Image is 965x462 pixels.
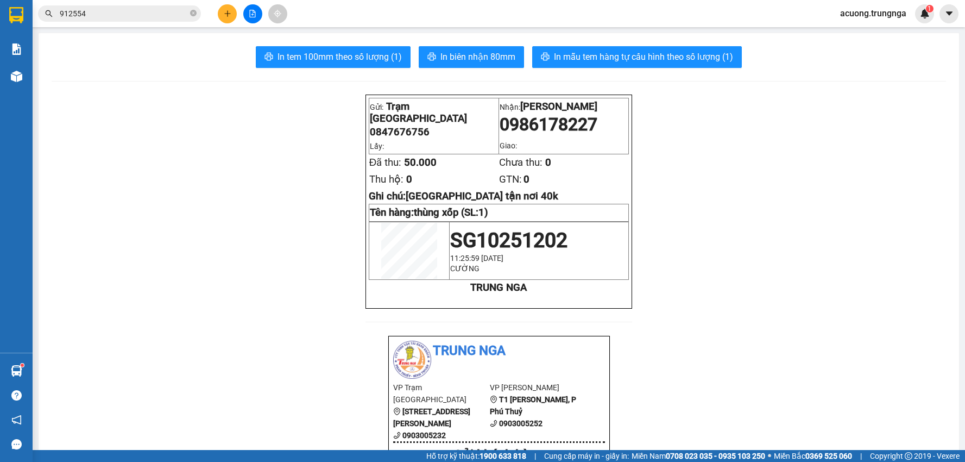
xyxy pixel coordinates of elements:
[541,52,550,63] span: printer
[369,173,403,185] span: Thu hộ:
[370,142,384,151] span: Lấy:
[249,10,256,17] span: file-add
[414,207,488,218] span: thùng xốp (SL:
[218,4,237,23] button: plus
[532,46,742,68] button: printerIn mẫu tem hàng tự cấu hình theo số lượng (1)
[268,4,287,23] button: aim
[60,8,188,20] input: Tìm tên, số ĐT hoặc mã đơn
[450,264,480,273] span: CƯỜNG
[524,173,529,185] span: 0
[860,450,862,462] span: |
[490,420,497,427] span: phone
[11,439,22,449] span: message
[404,157,437,168] span: 50.000
[478,207,488,218] span: 1)
[370,101,498,124] p: Gửi:
[520,101,597,113] span: [PERSON_NAME]
[393,408,401,415] span: environment
[427,52,436,63] span: printer
[224,10,231,17] span: plus
[666,452,765,460] strong: 0708 023 035 - 0935 103 250
[264,52,273,63] span: printer
[490,382,587,394] li: VP [PERSON_NAME]
[256,46,411,68] button: printerIn tem 100mm theo số lượng (1)
[393,407,470,428] b: [STREET_ADDRESS][PERSON_NAME]
[500,101,628,113] p: Nhận:
[499,173,522,185] span: GTN:
[534,450,536,462] span: |
[243,4,262,23] button: file-add
[926,5,934,13] sup: 1
[406,190,558,202] span: [GEOGRAPHIC_DATA] tận nơi 40k
[369,190,558,202] span: Ghi chú:
[393,382,490,405] li: VP Trạm [GEOGRAPHIC_DATA]
[190,10,197,16] span: close-circle
[11,390,22,401] span: question-circle
[774,450,852,462] span: Miền Bắc
[544,450,629,462] span: Cung cấp máy in - giấy in:
[45,10,53,17] span: search
[370,207,488,218] strong: Tên hàng:
[805,452,852,460] strong: 0369 525 060
[406,173,412,185] span: 0
[499,157,543,168] span: Chưa thu:
[440,50,515,64] span: In biên nhận 80mm
[369,157,401,168] span: Đã thu:
[632,450,765,462] span: Miền Nam
[402,431,446,440] b: 0903005232
[370,101,467,124] span: Trạm [GEOGRAPHIC_DATA]
[11,365,22,377] img: warehouse-icon
[277,50,402,64] span: In tem 100mm theo số lượng (1)
[9,7,23,23] img: logo-vxr
[419,46,524,68] button: printerIn biên nhận 80mm
[490,395,576,416] b: T1 [PERSON_NAME], P Phú Thuỷ
[393,341,605,361] li: Trung Nga
[21,364,24,367] sup: 1
[500,114,597,135] span: 0986178227
[370,126,430,138] span: 0847676756
[500,141,517,150] span: Giao:
[490,396,497,403] span: environment
[426,450,526,462] span: Hỗ trợ kỹ thuật:
[905,452,912,460] span: copyright
[393,341,431,379] img: logo.jpg
[11,71,22,82] img: warehouse-icon
[450,254,503,263] span: 11:25:59 [DATE]
[190,9,197,19] span: close-circle
[928,5,931,13] span: 1
[470,282,527,294] strong: TRUNG NGA
[11,43,22,55] img: solution-icon
[480,452,526,460] strong: 1900 633 818
[499,419,543,428] b: 0903005252
[939,4,958,23] button: caret-down
[393,432,401,439] span: phone
[11,415,22,425] span: notification
[768,454,771,458] span: ⚪️
[274,10,281,17] span: aim
[450,228,567,252] span: SG10251202
[920,9,930,18] img: icon-new-feature
[545,157,551,168] span: 0
[944,9,954,18] span: caret-down
[554,50,733,64] span: In mẫu tem hàng tự cấu hình theo số lượng (1)
[831,7,915,20] span: acuong.trungnga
